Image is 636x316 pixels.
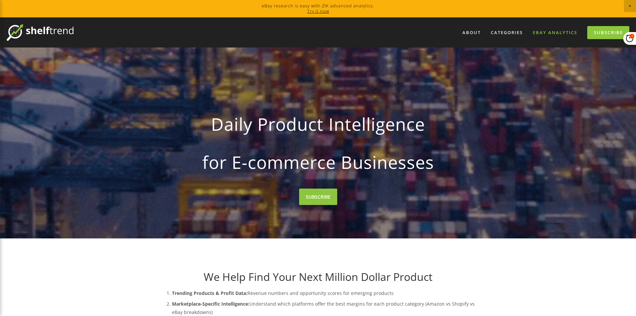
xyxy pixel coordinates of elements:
img: ShelfTrend [7,24,73,41]
strong: for E-commerce Businesses [169,146,467,178]
div: Categories [486,27,527,38]
strong: Trending Products & Profit Data: [172,290,247,296]
strong: Marketplace-Specific Intelligence: [172,301,249,307]
a: About [458,27,485,38]
p: Revenue numbers and opportunity scores for emerging products [172,289,478,297]
a: eBay Analytics [528,27,582,38]
strong: Daily Product Intelligence [169,108,467,140]
h1: We Help Find Your Next Million Dollar Product [159,271,478,283]
a: Try it now [307,8,329,14]
a: SUBSCRIBE [299,189,337,205]
a: Subscribe [587,26,629,39]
